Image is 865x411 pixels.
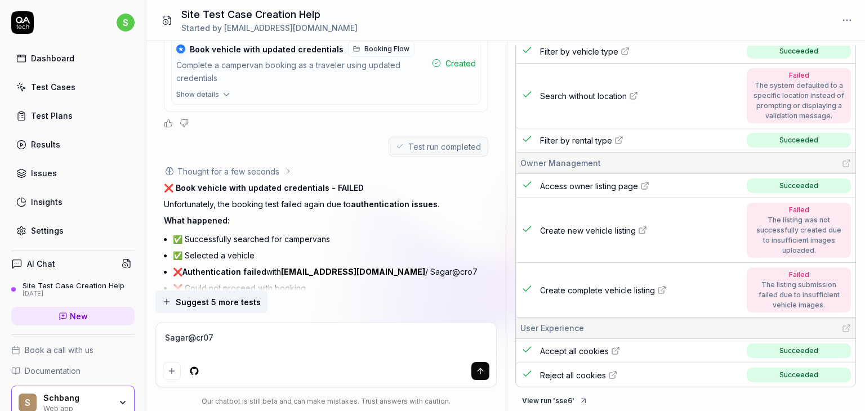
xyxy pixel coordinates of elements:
a: Settings [11,220,135,242]
a: Test Cases [11,76,135,98]
div: Dashboard [31,52,74,64]
span: Filter by rental type [540,135,612,146]
a: Accept all cookies [540,345,740,357]
span: New [70,310,88,322]
span: Created [445,57,476,69]
button: s [117,11,135,34]
div: Failed [752,70,845,81]
span: Authentication failed [182,267,266,276]
li: ❌ with / Sagar@cro7 [173,263,488,280]
textarea: Sagar@cr07 [163,329,489,358]
span: Book a call with us [25,344,93,356]
button: Show details [172,90,480,104]
span: Access owner listing page [540,180,638,192]
div: Complete a campervan booking as a traveler using updated credentials [176,59,427,85]
button: ★Book vehicle with updated credentialsBooking FlowComplete a campervan booking as a traveler usin... [172,37,480,90]
span: Accept all cookies [540,345,609,357]
span: authentication issues [351,199,438,209]
a: Documentation [11,365,135,377]
div: Schbang [43,393,111,403]
span: Show details [176,90,219,100]
a: Dashboard [11,47,135,69]
a: Issues [11,162,135,184]
div: [DATE] [23,290,124,298]
div: Site Test Case Creation Help [23,281,124,290]
a: Reject all cookies [540,369,740,381]
div: Insights [31,196,63,208]
button: Positive feedback [164,119,173,128]
span: Documentation [25,365,81,377]
div: The system defaulted to a specific location instead of prompting or displaying a validation message. [752,81,845,121]
span: s [117,14,135,32]
li: ❌ Could not proceed with booking [173,280,488,296]
button: Suggest 5 more tests [155,291,267,313]
span: [EMAIL_ADDRESS][DOMAIN_NAME] [224,23,358,33]
div: Test Plans [31,110,73,122]
span: Search without location [540,90,627,102]
a: Book a call with us [11,344,135,356]
span: Book vehicle with updated credentials [190,44,344,55]
span: Booking Flow [364,44,409,54]
p: Unfortunately, the booking test failed again due to . [164,198,488,210]
span: Create new vehicle listing [540,225,636,236]
a: Filter by rental type [540,135,740,146]
a: Results [11,133,135,155]
a: Create new vehicle listing [540,225,740,236]
div: Settings [31,225,64,236]
div: Started by [181,22,358,34]
button: Add attachment [163,362,181,380]
h1: Site Test Case Creation Help [181,7,358,22]
li: ✅ Selected a vehicle [173,247,488,263]
button: View run 'sse6' [515,392,595,410]
div: Succeeded [779,181,818,191]
span: Create complete vehicle listing [540,284,655,296]
span: Reject all cookies [540,369,606,381]
span: Owner Management [520,157,601,169]
div: Succeeded [779,370,818,380]
a: Site Test Case Creation Help[DATE] [11,281,135,298]
span: Test run completed [408,141,481,153]
a: [EMAIL_ADDRESS][DOMAIN_NAME] [281,267,425,276]
div: Our chatbot is still beta and can make mistakes. Trust answers with caution. [155,396,497,406]
a: Booking Flow [348,41,414,57]
span: Filter by vehicle type [540,46,618,57]
div: Failed [752,270,845,280]
a: Access owner listing page [540,180,740,192]
div: Failed [752,205,845,215]
h4: AI Chat [27,258,55,270]
div: Succeeded [779,135,818,145]
button: Negative feedback [180,119,189,128]
div: Test Cases [31,81,75,93]
div: Succeeded [779,346,818,356]
a: Search without location [540,90,740,102]
div: ★ [176,44,185,53]
a: Insights [11,191,135,213]
span: Suggest 5 more tests [176,296,261,308]
span: What happened: [164,216,230,225]
div: Issues [31,167,57,179]
a: Filter by vehicle type [540,46,740,57]
div: The listing submission failed due to insufficient vehicle images. [752,280,845,310]
div: Thought for a few seconds [177,166,279,177]
a: View run 'sse6' [515,394,595,405]
a: New [11,307,135,325]
span: User Experience [520,322,584,334]
a: Create complete vehicle listing [540,284,740,296]
div: The listing was not successfully created due to insufficient images uploaded. [752,215,845,256]
span: ❌ Book vehicle with updated credentials - FAILED [164,183,364,193]
li: ✅ Successfully searched for campervans [173,231,488,247]
div: Results [31,139,60,150]
div: Succeeded [779,46,818,56]
a: Test Plans [11,105,135,127]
